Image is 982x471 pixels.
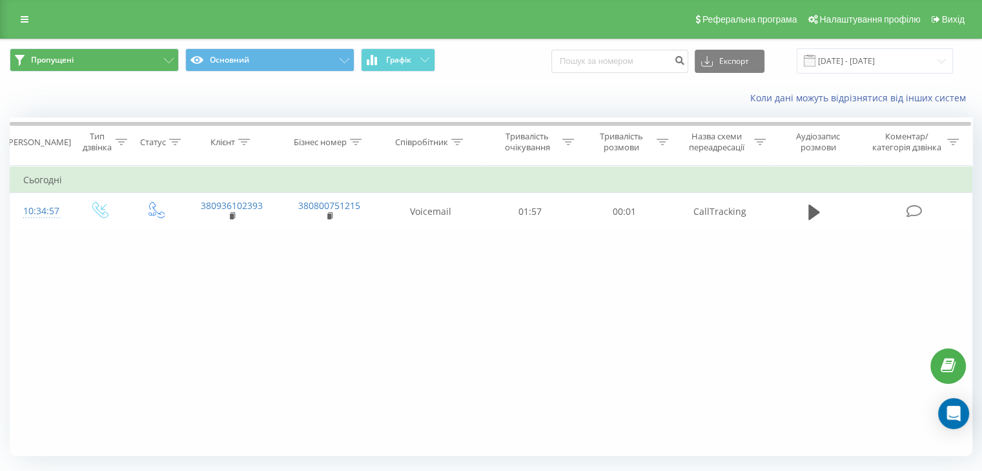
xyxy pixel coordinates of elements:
span: Реферальна програма [702,14,797,25]
td: Voicemail [378,193,484,230]
div: Бізнес номер [294,137,347,148]
a: 380800751215 [298,199,360,212]
div: Співробітник [395,137,448,148]
div: Аудіозапис розмови [781,131,856,153]
span: Графік [386,55,411,65]
td: CallTracking [671,193,768,230]
span: Вихід [942,14,965,25]
div: Коментар/категорія дзвінка [868,131,944,153]
div: Тип дзвінка [81,131,112,153]
div: Клієнт [210,137,235,148]
button: Графік [361,48,435,72]
span: Налаштування профілю [819,14,920,25]
button: Пропущені [10,48,179,72]
a: Коли дані можуть відрізнятися вiд інших систем [750,92,972,104]
td: Сьогодні [10,167,972,193]
div: Статус [140,137,166,148]
input: Пошук за номером [551,50,688,73]
td: 01:57 [484,193,577,230]
a: 380936102393 [201,199,263,212]
button: Експорт [695,50,764,73]
div: Тривалість очікування [495,131,560,153]
div: [PERSON_NAME] [6,137,71,148]
td: 00:01 [577,193,671,230]
div: 10:34:57 [23,199,57,224]
div: Open Intercom Messenger [938,398,969,429]
div: Назва схеми переадресації [683,131,751,153]
button: Основний [185,48,354,72]
span: Пропущені [31,55,74,65]
div: Тривалість розмови [589,131,653,153]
